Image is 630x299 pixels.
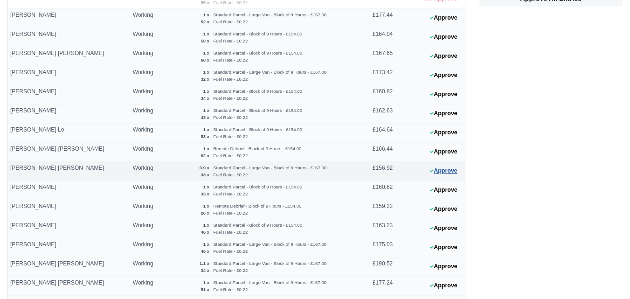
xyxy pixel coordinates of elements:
[213,31,302,36] small: Standard Parcel - Block of 9 Hours - £154.00
[8,28,131,47] td: [PERSON_NAME]
[131,257,162,277] td: Working
[213,229,248,235] small: Fuel Rate - £0.22
[131,200,162,219] td: Working
[201,172,209,177] strong: 33 x
[213,191,248,196] small: Fuel Rate - £0.22
[351,124,395,143] td: £164.64
[203,108,209,113] strong: 1 x
[200,261,209,266] strong: 1.1 x
[213,38,248,43] small: Fuel Rate - £0.22
[201,191,209,196] strong: 33 x
[351,277,395,296] td: £177.24
[203,146,209,151] strong: 1 x
[131,162,162,181] td: Working
[425,145,463,159] button: Approve
[201,287,209,292] strong: 51 x
[213,249,248,254] small: Fuel Rate - £0.22
[351,200,395,219] td: £159.22
[351,162,395,181] td: £156.92
[203,184,209,189] strong: 1 x
[213,19,248,24] small: Fuel Rate - £0.22
[213,165,326,170] small: Standard Parcel - Large Van - Block of 9 Hours - £167.00
[425,241,463,254] button: Approve
[351,238,395,257] td: £175.03
[131,85,162,104] td: Working
[213,280,326,285] small: Standard Parcel - Large Van - Block of 9 Hours - £167.00
[351,257,395,277] td: £190.52
[583,254,630,299] iframe: Chat Widget
[201,229,209,235] strong: 46 x
[213,268,248,273] small: Fuel Rate - £0.22
[213,96,248,101] small: Fuel Rate - £0.22
[8,162,131,181] td: [PERSON_NAME] [PERSON_NAME]
[351,47,395,66] td: £167.65
[203,127,209,132] strong: 1 x
[351,9,395,28] td: £177.44
[201,115,209,120] strong: 43 x
[351,85,395,104] td: £160.82
[213,57,248,63] small: Fuel Rate - £0.22
[203,223,209,228] strong: 1 x
[131,28,162,47] td: Working
[131,47,162,66] td: Working
[213,210,248,216] small: Fuel Rate - £0.22
[8,85,131,104] td: [PERSON_NAME]
[8,200,131,219] td: [PERSON_NAME]
[8,9,131,28] td: [PERSON_NAME]
[351,143,395,162] td: £166.44
[203,280,209,285] strong: 1 x
[425,164,463,178] button: Approve
[425,88,463,101] button: Approve
[201,268,209,273] strong: 34 x
[203,50,209,56] strong: 1 x
[8,47,131,66] td: [PERSON_NAME] [PERSON_NAME]
[8,181,131,200] td: [PERSON_NAME]
[213,50,302,56] small: Standard Parcel - Block of 9 Hours - £154.00
[131,238,162,257] td: Working
[213,70,326,75] small: Standard Parcel - Large Van - Block of 9 Hours - £167.00
[201,38,209,43] strong: 50 x
[131,124,162,143] td: Working
[131,277,162,296] td: Working
[213,134,248,139] small: Fuel Rate - £0.22
[213,203,301,209] small: Remote Debrief - Block of 9 Hours - £154.00
[8,143,131,162] td: [PERSON_NAME]-[PERSON_NAME]
[8,124,131,143] td: [PERSON_NAME] Lo
[131,9,162,28] td: Working
[213,153,248,158] small: Fuel Rate - £0.22
[213,89,302,94] small: Standard Parcel - Block of 9 Hours - £154.00
[213,223,302,228] small: Standard Parcel - Block of 9 Hours - £154.00
[8,277,131,296] td: [PERSON_NAME] [PERSON_NAME]
[425,107,463,120] button: Approve
[203,242,209,247] strong: 1 x
[213,287,248,292] small: Fuel Rate - £0.22
[201,96,209,101] strong: 34 x
[425,11,463,25] button: Approve
[213,108,302,113] small: Standard Parcel - Block of 9 Hours - £154.00
[425,49,463,63] button: Approve
[131,66,162,85] td: Working
[213,172,248,177] small: Fuel Rate - £0.22
[425,279,463,292] button: Approve
[213,127,302,132] small: Standard Parcel - Block of 9 Hours - £154.00
[201,19,209,24] strong: 52 x
[131,181,162,200] td: Working
[213,76,248,82] small: Fuel Rate - £0.22
[201,210,209,216] strong: 26 x
[425,69,463,82] button: Approve
[201,153,209,158] strong: 62 x
[213,12,326,17] small: Standard Parcel - Large Van - Block of 9 Hours - £167.00
[425,260,463,273] button: Approve
[213,184,302,189] small: Standard Parcel - Block of 9 Hours - £154.00
[425,202,463,216] button: Approve
[131,143,162,162] td: Working
[425,30,463,44] button: Approve
[203,12,209,17] strong: 1 x
[213,261,326,266] small: Standard Parcel - Large Van - Block of 9 Hours - £167.00
[213,242,326,247] small: Standard Parcel - Large Van - Block of 9 Hours - £167.00
[8,238,131,257] td: [PERSON_NAME]
[201,249,209,254] strong: 40 x
[351,104,395,124] td: £162.63
[200,165,209,170] strong: 0.9 x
